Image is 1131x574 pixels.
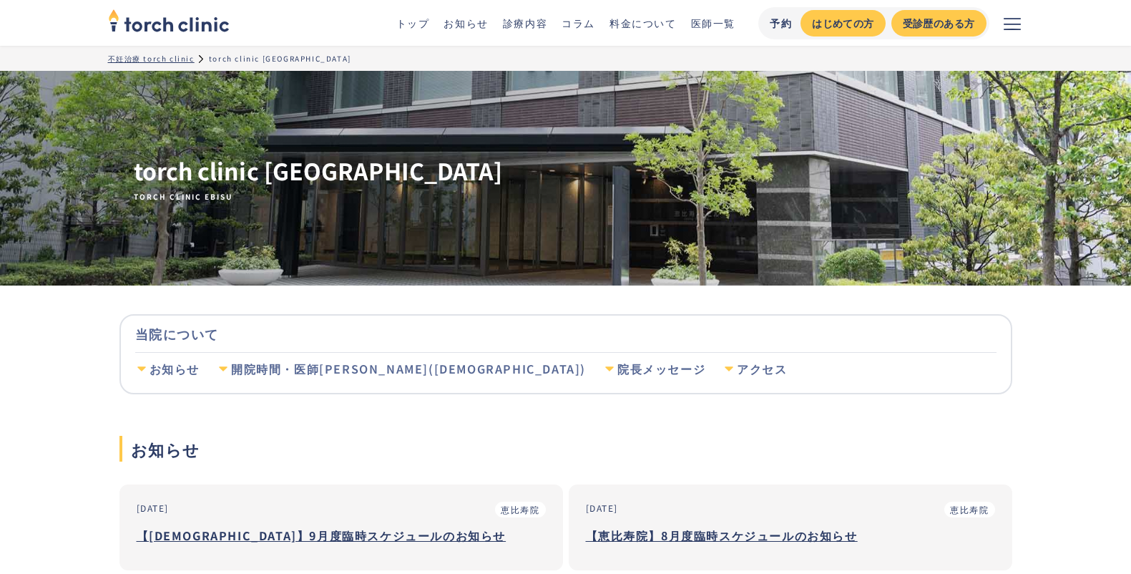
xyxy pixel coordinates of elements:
[903,16,975,31] div: 受診歴のある方
[209,53,351,64] div: torch clinic [GEOGRAPHIC_DATA]
[891,10,986,37] a: 受診歴のある方
[723,353,787,386] a: アクセス
[396,16,430,30] a: トップ
[108,4,230,36] img: torch clinic
[603,353,705,386] a: 院長メッセージ
[137,525,546,546] h3: 【[DEMOGRAPHIC_DATA]】9月度臨時スケジュールのお知らせ
[108,10,230,36] a: home
[134,155,503,202] h1: torch clinic [GEOGRAPHIC_DATA]
[569,485,1012,570] a: [DATE]恵比寿院【恵比寿院】8月度臨時スケジュールのお知らせ
[586,525,995,546] h3: 【恵比寿院】8月度臨時スケジュールのお知らせ
[609,16,677,30] a: 料金について
[231,361,586,377] div: 開院時間・医師[PERSON_NAME]([DEMOGRAPHIC_DATA])
[562,16,595,30] a: コラム
[119,436,1012,462] h2: お知らせ
[617,361,705,377] div: 院長メッセージ
[444,16,488,30] a: お知らせ
[108,53,195,64] a: 不妊治療 torch clinic
[737,361,787,377] div: アクセス
[812,16,873,31] div: はじめての方
[950,503,989,516] div: 恵比寿院
[501,503,539,516] div: 恵比寿院
[217,353,586,386] a: 開院時間・医師[PERSON_NAME]([DEMOGRAPHIC_DATA])
[135,316,997,352] div: 当院について
[135,353,200,386] a: お知らせ
[150,361,200,377] div: お知らせ
[137,502,170,515] div: [DATE]
[770,16,792,31] div: 予約
[134,192,503,202] span: TORCH CLINIC EBISU
[503,16,547,30] a: 診療内容
[586,502,619,515] div: [DATE]
[691,16,735,30] a: 医師一覧
[800,10,885,37] a: はじめての方
[119,485,563,570] a: [DATE]恵比寿院【[DEMOGRAPHIC_DATA]】9月度臨時スケジュールのお知らせ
